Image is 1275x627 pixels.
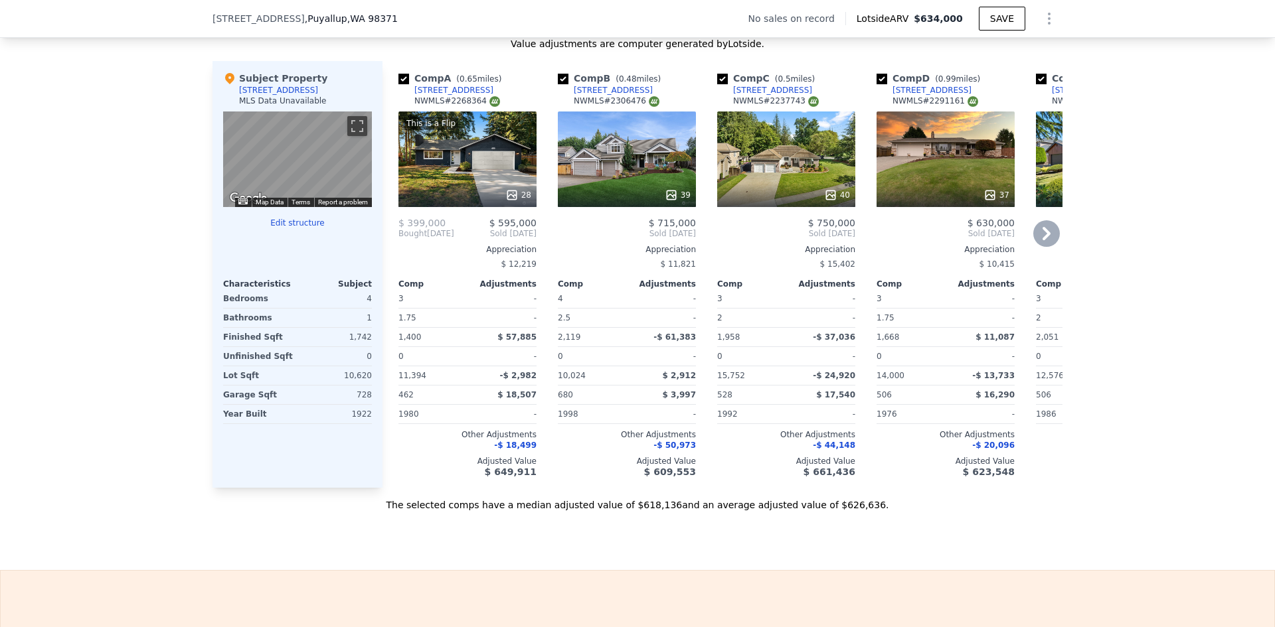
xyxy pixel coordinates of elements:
div: Other Adjustments [717,429,855,440]
div: Comp [717,279,786,289]
span: 3 [398,294,404,303]
span: 0.48 [619,74,637,84]
div: - [789,405,855,423]
span: -$ 44,148 [813,441,855,450]
div: Adjusted Value [1036,456,1174,466]
div: 1980 [398,405,465,423]
span: 0.5 [778,74,790,84]
span: 680 [558,390,573,399]
div: Appreciation [877,244,1015,255]
span: 15,752 [717,371,745,380]
div: 1992 [717,405,784,423]
div: Adjusted Value [398,456,537,466]
div: - [630,309,696,327]
div: Adjusted Value [558,456,696,466]
div: Adjustments [467,279,537,289]
div: 10,620 [300,366,372,385]
div: Unfinished Sqft [223,347,295,366]
span: 0.65 [460,74,477,84]
div: 1.75 [877,309,943,327]
div: 4 [300,289,372,308]
span: $ 17,540 [816,390,855,399]
span: -$ 13,733 [972,371,1015,380]
button: Map Data [256,198,284,207]
span: 1,668 [877,332,899,342]
div: 1.75 [398,309,465,327]
span: 2,119 [558,332,580,342]
div: Characteristics [223,279,297,289]
span: $ 715,000 [649,218,696,228]
div: [STREET_ADDRESS] [574,85,653,96]
span: $ 11,087 [976,332,1015,342]
div: [STREET_ADDRESS] [733,85,812,96]
span: $ 10,415 [979,259,1015,269]
button: Keyboard shortcuts [238,198,248,204]
div: - [948,347,1015,366]
span: 0.99 [938,74,956,84]
div: Comp [877,279,946,289]
div: [DATE] [398,228,454,239]
div: 728 [300,385,372,404]
div: - [948,405,1015,423]
span: $ 399,000 [398,218,446,228]
div: - [789,309,855,327]
span: ( miles) [610,74,666,84]
div: [STREET_ADDRESS] [414,85,493,96]
div: Subject Property [223,72,327,85]
span: -$ 2,982 [500,371,537,380]
div: Finished Sqft [223,328,295,346]
span: $ 16,290 [976,390,1015,399]
span: $ 18,507 [497,390,537,399]
span: 3 [1036,294,1041,303]
span: 4 [558,294,563,303]
span: ( miles) [451,74,507,84]
a: Open this area in Google Maps (opens a new window) [226,190,270,207]
div: 1976 [877,405,943,423]
span: $ 3,997 [663,390,696,399]
span: -$ 61,383 [653,332,696,342]
span: -$ 50,973 [653,441,696,450]
span: Sold [DATE] [717,228,855,239]
span: -$ 20,096 [972,441,1015,450]
a: [STREET_ADDRESS] [1036,85,1131,96]
div: Adjustments [786,279,855,289]
div: Comp D [877,72,985,85]
div: Street View [223,111,372,207]
div: [STREET_ADDRESS] [1052,85,1131,96]
div: - [470,309,537,327]
div: Comp C [717,72,820,85]
div: [STREET_ADDRESS] [239,85,318,96]
span: 0 [717,352,722,361]
span: [STREET_ADDRESS] [212,12,305,25]
button: Show Options [1036,5,1062,32]
div: Comp [1036,279,1105,289]
div: - [789,347,855,366]
div: Adjustments [627,279,696,289]
div: - [789,289,855,308]
div: The selected comps have a median adjusted value of $618,136 and an average adjusted value of $626... [212,488,1062,512]
div: NWMLS # 2306476 [574,96,659,107]
span: $ 57,885 [497,332,537,342]
div: 40 [824,188,850,202]
div: NWMLS # 2268364 [414,96,500,107]
span: $ 12,219 [501,259,537,269]
span: -$ 24,920 [813,371,855,380]
div: Comp E [1036,72,1144,85]
span: , WA 98371 [347,13,398,24]
div: Appreciation [398,244,537,255]
div: 39 [665,188,691,202]
span: Lotside ARV [857,12,914,25]
button: Toggle fullscreen view [347,116,367,136]
span: ( miles) [770,74,820,84]
div: MLS Data Unavailable [239,96,327,106]
span: 11,394 [398,371,426,380]
span: $ 11,821 [661,259,696,269]
img: NWMLS Logo [489,96,500,107]
a: [STREET_ADDRESS] [398,85,493,96]
div: 2.5 [558,309,624,327]
img: NWMLS Logo [808,96,819,107]
span: 506 [877,390,892,399]
span: Sold [DATE] [877,228,1015,239]
div: Other Adjustments [398,429,537,440]
div: Comp [558,279,627,289]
